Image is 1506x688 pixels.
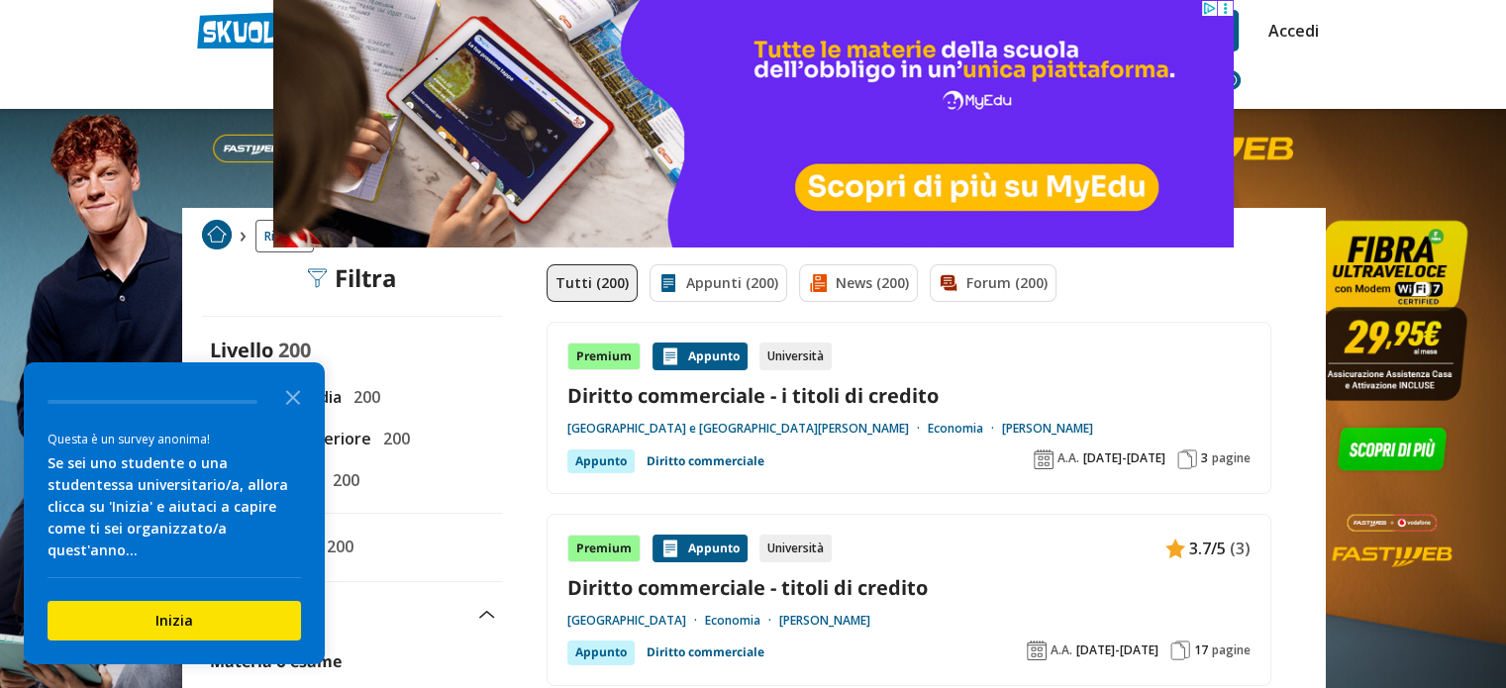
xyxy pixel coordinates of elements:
span: [DATE]-[DATE] [1076,642,1158,658]
a: Tutti (200) [547,264,638,302]
div: Appunto [653,343,748,370]
a: [GEOGRAPHIC_DATA] e [GEOGRAPHIC_DATA][PERSON_NAME] [567,421,928,437]
a: Diritto commerciale - i titoli di credito [567,382,1251,409]
img: Anno accademico [1027,640,1047,660]
img: Anno accademico [1034,449,1054,469]
img: Appunti contenuto [1165,539,1185,558]
span: 3 [1201,450,1208,466]
img: Pagine [1177,449,1197,469]
a: Accedi [1268,10,1310,51]
img: Appunti contenuto [660,346,680,366]
a: News (200) [799,264,918,302]
img: News filtro contenuto [808,273,828,293]
div: Università [759,343,832,370]
a: Appunti (200) [650,264,787,302]
div: Questa è un survey anonima! [48,430,301,448]
span: 200 [375,426,410,451]
div: Filtra [307,264,397,292]
img: Appunti contenuto [660,539,680,558]
div: Università [759,535,832,562]
a: Diritto commerciale - titoli di credito [567,574,1251,601]
a: Forum (200) [930,264,1056,302]
span: pagine [1212,450,1251,466]
div: Appunto [567,449,635,473]
img: Home [202,220,232,249]
a: Economia [705,613,779,629]
a: Economia [928,421,1002,437]
div: Appunto [653,535,748,562]
button: Inizia [48,601,301,640]
div: Se sei uno studente o una studentessa universitario/a, allora clicca su 'Inizia' e aiutaci a capi... [48,452,301,561]
div: Premium [567,535,641,562]
div: Appunto [567,640,635,664]
span: 200 [346,384,380,410]
span: 200 [325,467,359,493]
span: (3) [1230,536,1251,561]
a: [PERSON_NAME] [779,613,870,629]
a: [PERSON_NAME] [1002,421,1093,437]
img: Pagine [1170,640,1190,660]
a: Ricerca [255,220,314,252]
img: Apri e chiudi sezione [479,611,495,619]
span: A.A. [1057,450,1079,466]
a: Diritto commerciale [647,640,764,664]
div: Survey [24,362,325,664]
span: 200 [278,337,311,363]
a: Home [202,220,232,252]
span: [DATE]-[DATE] [1083,450,1165,466]
div: Premium [567,343,641,370]
span: 17 [1194,642,1208,658]
span: 3.7/5 [1189,536,1226,561]
span: A.A. [1051,642,1072,658]
label: Livello [210,337,273,363]
img: Forum filtro contenuto [939,273,958,293]
button: Close the survey [273,376,313,416]
img: Appunti filtro contenuto [658,273,678,293]
img: Filtra filtri mobile [307,268,327,288]
a: Diritto commerciale [647,449,764,473]
span: pagine [1212,642,1251,658]
span: 200 [319,534,353,559]
a: [GEOGRAPHIC_DATA] [567,613,705,629]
